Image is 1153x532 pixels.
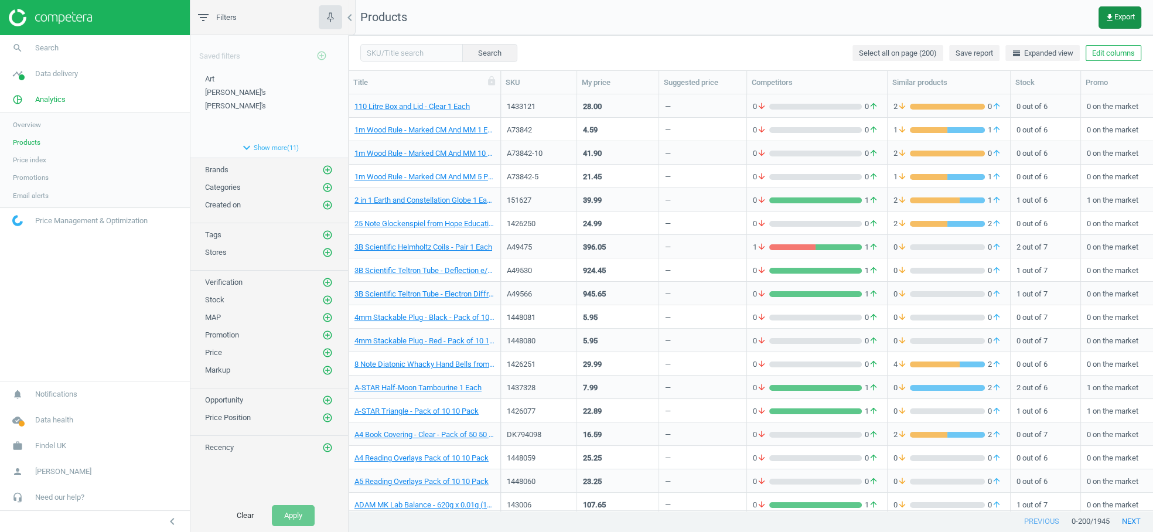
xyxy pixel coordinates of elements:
span: 0 [862,336,881,346]
div: Stock [1015,77,1076,88]
input: SKU/Title search [360,44,463,62]
span: Stock [205,295,224,304]
span: Notifications [35,389,77,400]
i: arrow_downward [757,125,766,135]
i: arrow_downward [757,265,766,276]
i: arrow_downward [757,336,766,346]
div: — [665,125,671,139]
span: 0 [985,148,1004,159]
i: add_circle_outline [322,347,333,358]
i: arrow_upward [869,289,878,299]
i: arrow_upward [869,219,878,229]
span: Need our help? [35,492,84,503]
span: 0 [862,101,881,112]
button: Edit columns [1086,45,1141,62]
div: 1 out of 7 [1016,283,1074,303]
i: arrow_downward [757,312,766,323]
i: arrow_upward [992,336,1001,346]
span: 0 [753,219,769,229]
a: A-STAR Half-Moon Tambourine 1 Each [354,383,482,393]
i: add_circle_outline [322,200,333,210]
div: grid [349,94,1153,511]
div: 22.89 [583,406,602,417]
div: 1 out of 7 [1016,260,1074,280]
i: arrow_upward [869,336,878,346]
span: 0 [862,125,881,135]
span: 0 [753,195,769,206]
div: Title [353,77,496,88]
i: arrow_upward [992,265,1001,276]
span: 0 [893,336,910,346]
i: arrow_downward [757,383,766,393]
span: Opportunity [205,395,243,404]
i: arrow_upward [869,406,878,417]
span: [PERSON_NAME]'s [205,88,266,97]
div: 0 out of 6 [1016,166,1074,186]
span: Filters [216,12,237,23]
i: arrow_downward [757,195,766,206]
span: 0 [985,289,1004,299]
a: 3B Scientific Teltron Tube - Electron Diffraction 1 Each [354,289,494,299]
span: [PERSON_NAME]'s [205,101,266,110]
i: arrow_downward [898,148,907,159]
button: Save report [949,45,1000,62]
span: 0 [893,406,910,417]
span: Products [13,138,40,147]
i: arrow_downward [757,219,766,229]
div: — [665,406,671,421]
span: Products [360,10,407,24]
i: person [6,461,29,483]
span: 2 [893,195,910,206]
div: — [665,195,671,210]
i: arrow_downward [898,265,907,276]
i: headset_mic [6,486,29,509]
i: horizontal_split [1012,49,1021,58]
span: 0 [862,359,881,370]
i: arrow_upward [992,148,1001,159]
a: 3B Scientific Helmholtz Coils - Pair 1 Each [354,242,492,253]
button: Search [462,44,517,62]
button: add_circle_outline [322,312,333,323]
i: arrow_downward [898,125,907,135]
i: notifications [6,383,29,405]
i: arrow_downward [757,406,766,417]
div: A49475 [507,242,571,253]
div: 1 out of 6 [1016,189,1074,210]
div: — [665,336,671,350]
span: 1 [753,242,769,253]
span: 2 [893,219,910,229]
span: 0 [862,219,881,229]
span: Tags [205,230,221,239]
div: 0 out of 6 [1016,96,1074,116]
i: cloud_done [6,409,29,431]
i: add_circle_outline [322,412,333,423]
span: 1 [985,125,1004,135]
i: add_circle_outline [322,182,333,193]
div: 1448081 [507,312,571,323]
span: Overview [13,120,41,129]
i: arrow_downward [898,359,907,370]
div: 5.95 [583,312,598,323]
a: 8 Note Diatonic Whacky Hand Bells from Hope Education 1 Each [354,359,494,370]
i: pie_chart_outlined [6,88,29,111]
i: arrow_upward [869,195,878,206]
i: arrow_downward [898,101,907,112]
div: — [665,148,671,163]
span: 1 [862,406,881,417]
i: arrow_upward [869,125,878,135]
span: 1 [893,125,910,135]
div: 39.99 [583,195,602,206]
a: A4 Book Covering - Clear - Pack of 50 50 Pack [354,429,494,440]
span: 0 [985,312,1004,323]
button: add_circle_outline [322,277,333,288]
span: Expanded view [1012,48,1073,59]
i: work [6,435,29,457]
span: 0 [753,336,769,346]
div: 1 out of 6 [1016,400,1074,421]
button: add_circle_outline [322,199,333,211]
button: add_circle_outline [322,329,333,341]
i: add_circle_outline [322,442,333,453]
span: 2 [985,219,1004,229]
span: Search [35,43,59,53]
